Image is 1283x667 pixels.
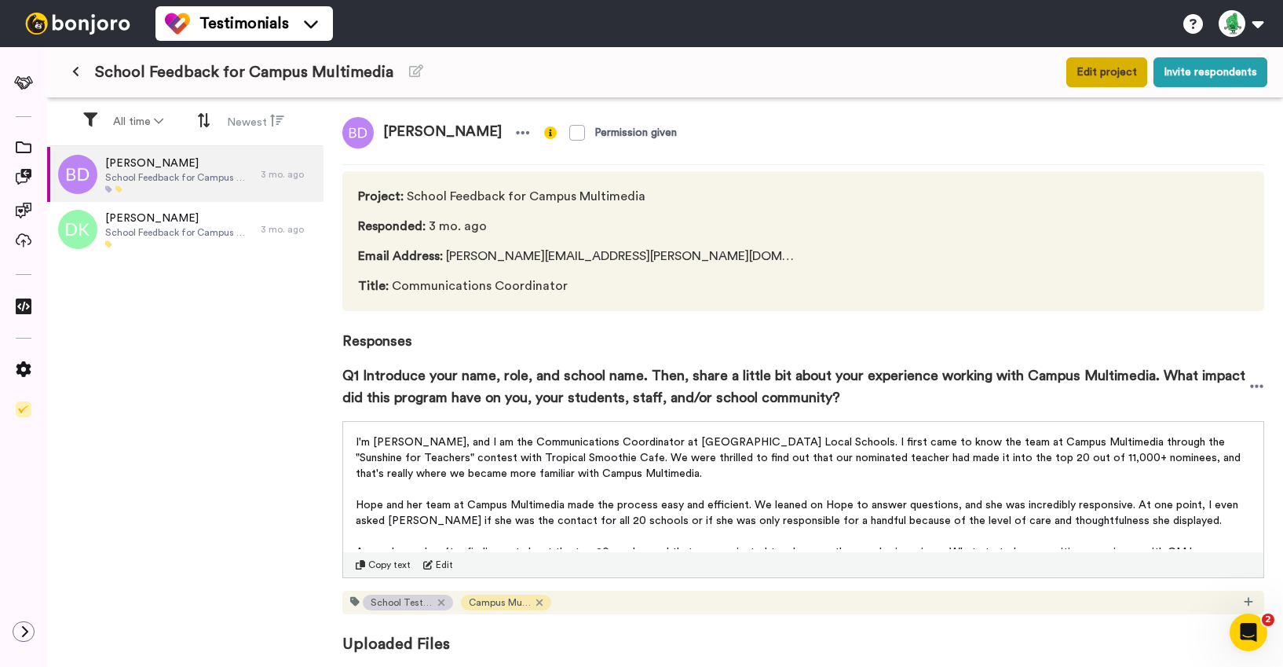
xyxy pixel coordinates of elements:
span: Responded : [358,220,426,233]
button: Newest [217,107,294,137]
span: Testimonials [199,13,289,35]
span: Q1 Introduce your name, role, and school name. Then, share a little bit about your experience wor... [342,365,1249,409]
span: School Feedback for Campus Multimedia [105,226,253,239]
span: Responses [342,311,1264,352]
img: Checklist.svg [16,401,31,417]
span: Title : [358,280,389,292]
div: Permission given [594,125,677,141]
span: Campus Multimedia [469,596,532,609]
span: School Feedback for Campus Multimedia [105,171,253,184]
span: School Testimonial [371,596,433,609]
iframe: Intercom live chat [1230,614,1267,651]
img: bd.png [342,117,374,148]
img: info-yellow.svg [544,126,557,139]
div: 3 mo. ago [261,223,316,236]
span: I'm [PERSON_NAME], and I am the Communications Coordinator at [GEOGRAPHIC_DATA] Local Schools. I ... [356,437,1244,479]
a: [PERSON_NAME]School Feedback for Campus Multimedia3 mo. ago [47,202,323,257]
span: Hope and her team at Campus Multimedia made the process easy and efficient. We leaned on Hope to ... [356,500,1241,526]
span: School Feedback for Campus Multimedia [95,61,393,83]
img: bd.png [58,155,97,194]
img: tm-color.svg [165,11,190,36]
span: [PERSON_NAME] [105,156,253,171]
span: 2 [1262,614,1274,626]
span: Email Address : [358,250,443,262]
button: Invite respondents [1153,57,1267,87]
button: Edit project [1066,57,1147,87]
div: 3 mo. ago [261,168,316,181]
span: Copy text [368,559,411,571]
span: [PERSON_NAME][EMAIL_ADDRESS][PERSON_NAME][DOMAIN_NAME] [358,247,802,266]
span: Communications Coordinator [358,277,802,295]
img: dk.png [58,210,97,249]
span: [PERSON_NAME] [105,211,253,226]
img: bj-logo-header-white.svg [19,13,137,35]
span: Edit [436,559,453,571]
span: A couple weeks after finding out about the top 20, we learned that our nominated teacher was the ... [356,547,1236,589]
span: 3 mo. ago [358,217,802,236]
span: Project : [358,190,404,203]
span: Uploaded Files [342,614,1264,655]
a: [PERSON_NAME]School Feedback for Campus Multimedia3 mo. ago [47,147,323,202]
button: All time [104,108,173,136]
span: [PERSON_NAME] [374,117,511,148]
span: School Feedback for Campus Multimedia [358,187,802,206]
